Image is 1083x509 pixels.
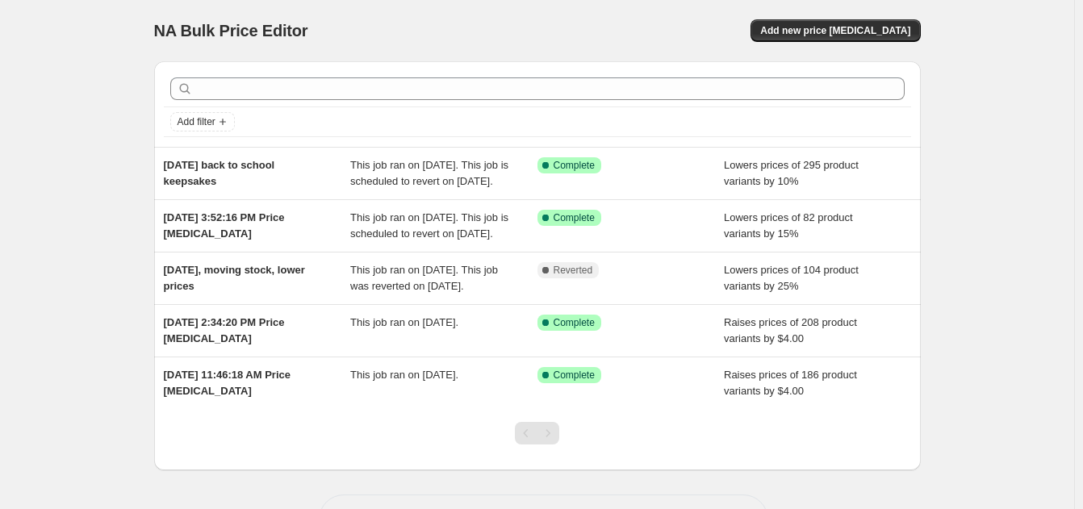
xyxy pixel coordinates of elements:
span: [DATE] 11:46:18 AM Price [MEDICAL_DATA] [164,369,291,397]
span: This job ran on [DATE]. This job is scheduled to revert on [DATE]. [350,211,508,240]
span: This job ran on [DATE]. [350,316,458,328]
span: Raises prices of 186 product variants by $4.00 [724,369,857,397]
span: Raises prices of 208 product variants by $4.00 [724,316,857,344]
span: This job ran on [DATE]. This job was reverted on [DATE]. [350,264,498,292]
button: Add new price [MEDICAL_DATA] [751,19,920,42]
span: Complete [554,316,595,329]
nav: Pagination [515,422,559,444]
span: This job ran on [DATE]. This job is scheduled to revert on [DATE]. [350,159,508,187]
span: NA Bulk Price Editor [154,22,308,40]
span: Add filter [178,115,215,128]
span: Lowers prices of 82 product variants by 15% [724,211,853,240]
span: Reverted [554,264,593,277]
span: Add new price [MEDICAL_DATA] [760,24,910,37]
span: [DATE] 2:34:20 PM Price [MEDICAL_DATA] [164,316,285,344]
span: Complete [554,211,595,224]
span: [DATE] back to school keepsakes [164,159,275,187]
span: Complete [554,369,595,382]
span: Lowers prices of 295 product variants by 10% [724,159,859,187]
span: [DATE] 3:52:16 PM Price [MEDICAL_DATA] [164,211,285,240]
span: [DATE], moving stock, lower prices [164,264,305,292]
span: Lowers prices of 104 product variants by 25% [724,264,859,292]
span: This job ran on [DATE]. [350,369,458,381]
span: Complete [554,159,595,172]
button: Add filter [170,112,235,131]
